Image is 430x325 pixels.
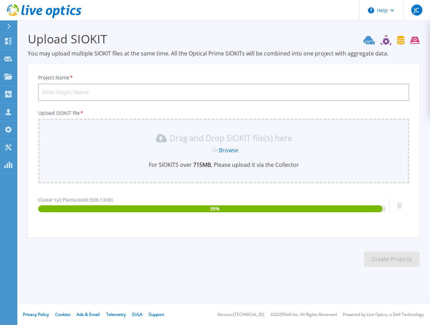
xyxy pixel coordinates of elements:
[343,313,424,317] li: Powered by Live Optics, a Dell Technology
[77,311,100,317] a: Ads & Email
[364,251,420,267] button: Create Projects
[270,313,337,317] li: © 2025 Dell Inc. All Rights Reserved
[132,311,143,317] a: EULA
[192,161,211,169] b: 715 MB
[219,146,238,154] a: Browse
[210,205,220,212] span: 99 %
[55,311,70,317] a: Cookies
[28,50,420,57] p: You may upload multiple SIOKIT files at the same time. All the Optical Prime SIOKITs will be comb...
[38,75,74,80] label: Project Name
[28,31,420,47] h3: Upload SIOKIT
[38,197,113,203] span: Cluster 1y2 Planta.siokit (506.13KB)
[42,161,405,169] p: For SIOKITS over , Please upload it via the Collector
[38,110,409,116] p: Upload SIOKIT file
[217,313,264,317] li: Version: [TECHNICAL_ID]
[149,311,164,317] a: Support
[414,7,419,13] span: JC
[170,135,292,142] p: Drag and Drop SIOKIT file(s) here
[106,311,126,317] a: Telemetry
[23,311,49,317] a: Privacy Policy
[212,146,219,154] span: Or
[38,84,409,101] input: Enter Project Name
[42,132,405,169] div: Drag and Drop SIOKIT file(s) here OrBrowseFor SIOKITS over 715MB, Please upload it via the Collector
